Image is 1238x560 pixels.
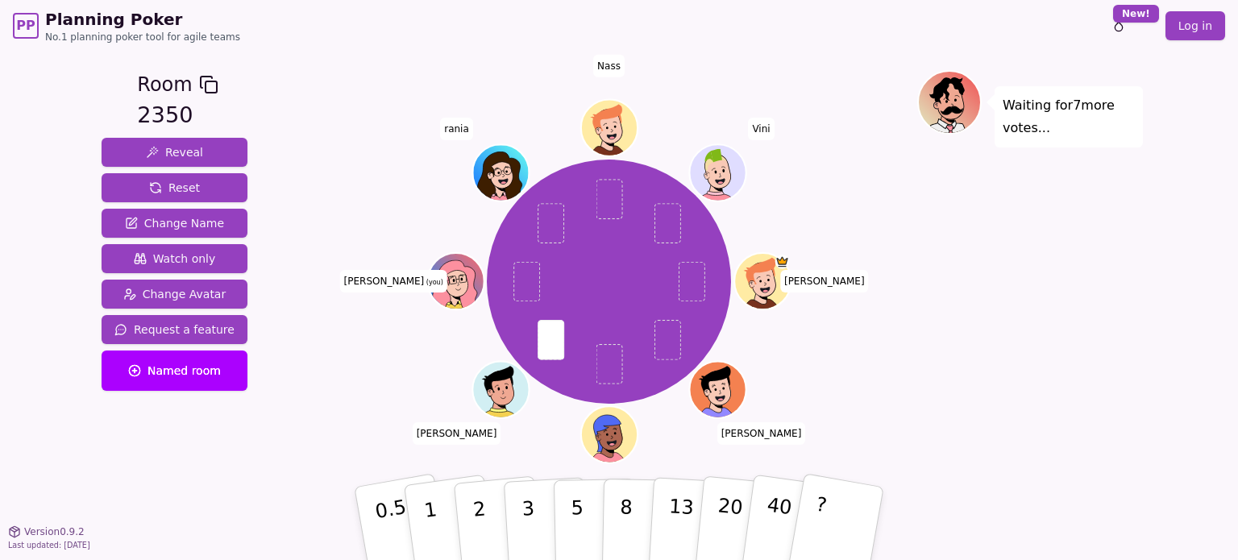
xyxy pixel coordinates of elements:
[149,180,200,196] span: Reset
[134,251,216,267] span: Watch only
[24,525,85,538] span: Version 0.9.2
[128,363,221,379] span: Named room
[102,244,247,273] button: Watch only
[13,8,240,44] a: PPPlanning PokerNo.1 planning poker tool for agile teams
[125,215,224,231] span: Change Name
[8,525,85,538] button: Version0.9.2
[137,99,218,132] div: 2350
[146,144,203,160] span: Reveal
[717,422,806,445] span: Click to change your name
[8,541,90,550] span: Last updated: [DATE]
[340,270,447,292] span: Click to change your name
[137,70,192,99] span: Room
[123,286,226,302] span: Change Avatar
[102,351,247,391] button: Named room
[16,16,35,35] span: PP
[102,315,247,344] button: Request a feature
[45,31,240,44] span: No.1 planning poker tool for agile teams
[440,118,473,140] span: Click to change your name
[429,255,482,308] button: Click to change your avatar
[1165,11,1225,40] a: Log in
[102,173,247,202] button: Reset
[780,270,869,292] span: Click to change your name
[102,209,247,238] button: Change Name
[1104,11,1133,40] button: New!
[413,422,501,445] span: Click to change your name
[1113,5,1159,23] div: New!
[102,138,247,167] button: Reveal
[1003,94,1135,139] p: Waiting for 7 more votes...
[775,255,789,269] span: silvia is the host
[45,8,240,31] span: Planning Poker
[424,279,443,286] span: (you)
[748,118,774,140] span: Click to change your name
[593,55,625,77] span: Click to change your name
[114,321,235,338] span: Request a feature
[102,280,247,309] button: Change Avatar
